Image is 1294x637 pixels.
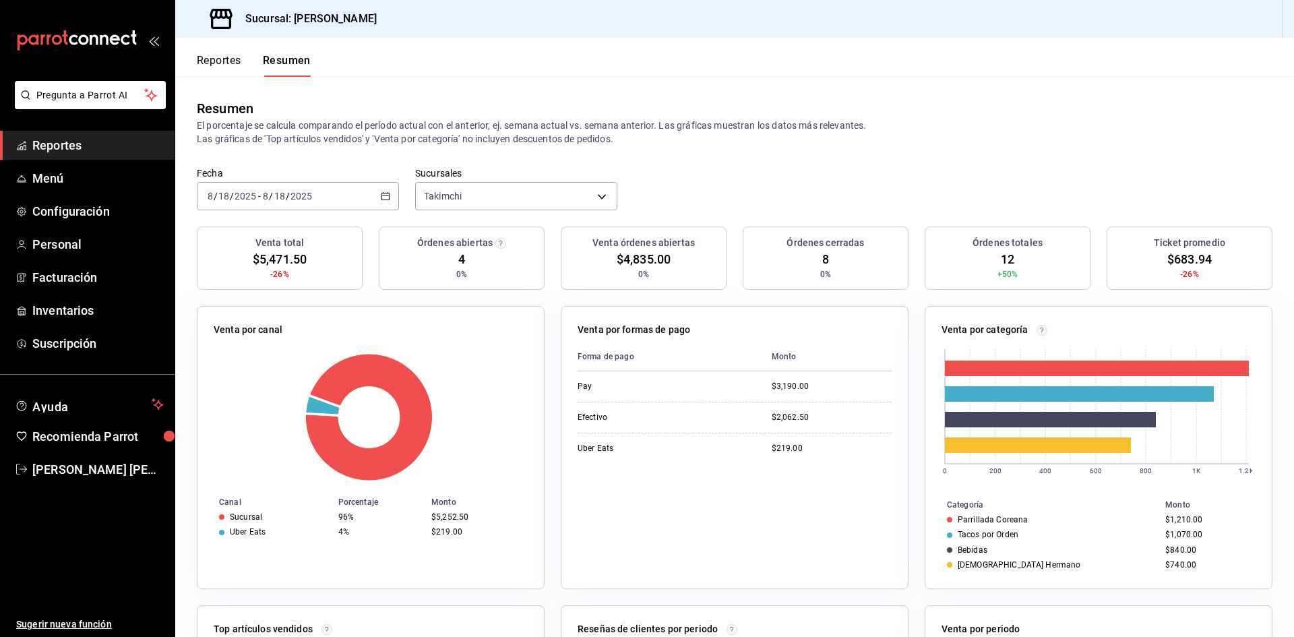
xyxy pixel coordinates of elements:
span: / [214,191,218,202]
span: 0% [456,268,467,280]
span: 12 [1001,250,1014,268]
div: $3,190.00 [772,381,892,392]
text: 800 [1140,467,1152,475]
span: +50% [997,268,1018,280]
span: Configuración [32,202,164,220]
label: Fecha [197,169,399,178]
span: / [230,191,234,202]
button: Pregunta a Parrot AI [15,81,166,109]
div: $219.00 [772,443,892,454]
div: Parrillada Coreana [958,515,1028,524]
div: Sucursal [230,512,262,522]
span: Recomienda Parrot [32,427,164,446]
div: $1,070.00 [1165,530,1250,539]
p: Reseñas de clientes por periodo [578,622,718,636]
th: Monto [761,342,892,371]
text: 1.2K [1239,467,1254,475]
span: Sugerir nueva función [16,617,164,632]
label: Sucursales [415,169,617,178]
div: Uber Eats [578,443,712,454]
span: 0% [820,268,831,280]
h3: Órdenes totales [973,236,1043,250]
th: Monto [1160,497,1272,512]
div: Resumen [197,98,253,119]
span: Suscripción [32,334,164,353]
div: navigation tabs [197,54,311,77]
div: Uber Eats [230,527,266,537]
div: $1,210.00 [1165,515,1250,524]
span: [PERSON_NAME] [PERSON_NAME] [32,460,164,479]
p: El porcentaje se calcula comparando el período actual con el anterior, ej. semana actual vs. sema... [197,119,1272,146]
input: ---- [234,191,257,202]
span: $683.94 [1167,250,1212,268]
p: Top artículos vendidos [214,622,313,636]
span: Ayuda [32,396,146,413]
input: -- [207,191,214,202]
h3: Órdenes abiertas [417,236,493,250]
span: 0% [638,268,649,280]
span: 4 [458,250,465,268]
span: Personal [32,235,164,253]
button: Resumen [263,54,311,77]
div: Pay [578,381,712,392]
p: Venta por canal [214,323,282,337]
h3: Ticket promedio [1154,236,1225,250]
div: 4% [338,527,421,537]
span: 8 [822,250,829,268]
span: $5,471.50 [253,250,307,268]
input: -- [262,191,269,202]
span: Takimchi [424,189,462,203]
text: 1K [1192,467,1201,475]
h3: Venta total [255,236,304,250]
input: -- [274,191,286,202]
div: Tacos por Orden [958,530,1018,539]
a: Pregunta a Parrot AI [9,98,166,112]
p: Venta por formas de pago [578,323,690,337]
div: Efectivo [578,412,712,423]
span: - [258,191,261,202]
span: Facturación [32,268,164,286]
h3: Órdenes cerradas [787,236,864,250]
th: Monto [426,495,544,510]
button: Reportes [197,54,241,77]
span: Menú [32,169,164,187]
text: 200 [989,467,1002,475]
span: Inventarios [32,301,164,320]
button: open_drawer_menu [148,35,159,46]
div: $740.00 [1165,560,1250,570]
input: -- [218,191,230,202]
span: -26% [1180,268,1199,280]
div: $219.00 [431,527,522,537]
span: / [286,191,290,202]
h3: Venta órdenes abiertas [592,236,695,250]
text: 600 [1090,467,1102,475]
span: $4,835.00 [617,250,671,268]
input: ---- [290,191,313,202]
span: Reportes [32,136,164,154]
th: Canal [197,495,333,510]
h3: Sucursal: [PERSON_NAME] [235,11,377,27]
div: $5,252.50 [431,512,522,522]
text: 400 [1039,467,1051,475]
p: Venta por categoría [942,323,1028,337]
text: 0 [943,467,947,475]
span: / [269,191,273,202]
div: $2,062.50 [772,412,892,423]
p: Venta por periodo [942,622,1020,636]
div: 96% [338,512,421,522]
span: -26% [270,268,289,280]
th: Porcentaje [333,495,426,510]
div: [DEMOGRAPHIC_DATA] Hermano [958,560,1080,570]
span: Pregunta a Parrot AI [36,88,145,102]
th: Categoría [925,497,1160,512]
th: Forma de pago [578,342,761,371]
div: Bebidas [958,545,987,555]
div: $840.00 [1165,545,1250,555]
